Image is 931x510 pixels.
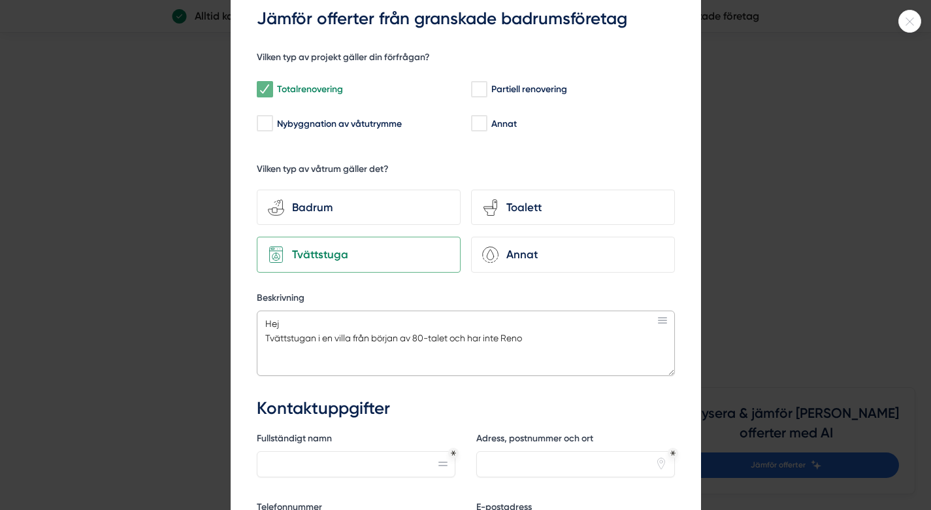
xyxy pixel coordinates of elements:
input: Nybyggnation av våtutrymme [257,117,272,130]
label: Fullständigt namn [257,432,455,449]
h3: Kontaktuppgifter [257,397,675,420]
label: Adress, postnummer och ort [476,432,675,449]
div: Obligatoriskt [670,450,676,456]
input: Totalrenovering [257,83,272,96]
h3: Jämför offerter från granskade badrumsföretag [257,7,675,31]
label: Beskrivning [257,292,675,308]
input: Partiell renovering [471,83,486,96]
h5: Vilken typ av projekt gäller din förfrågan? [257,51,430,67]
div: Obligatoriskt [451,450,456,456]
h5: Vilken typ av våtrum gäller det? [257,163,389,179]
input: Annat [471,117,486,130]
